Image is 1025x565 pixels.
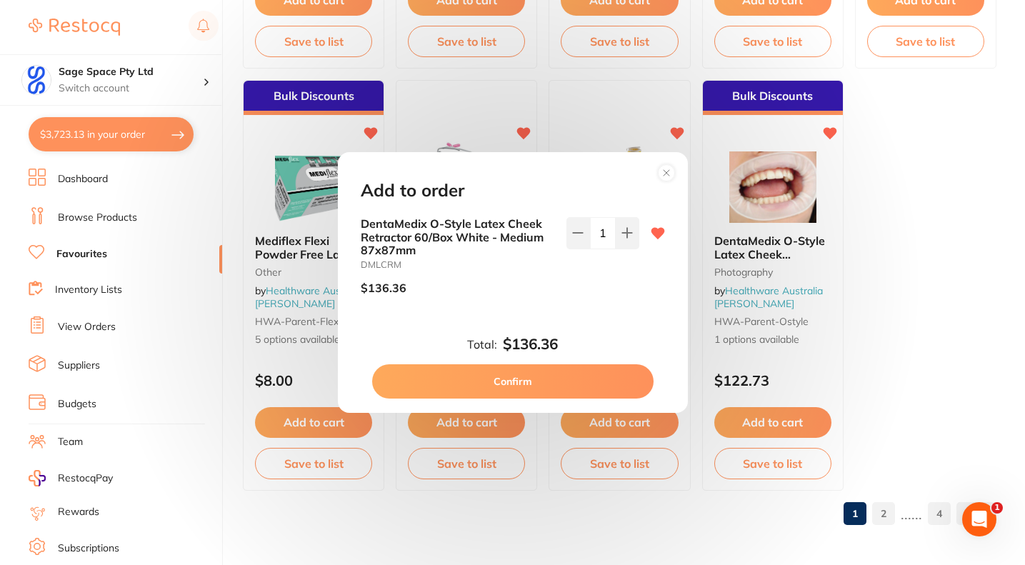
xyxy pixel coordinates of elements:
[991,502,1003,514] span: 1
[467,338,497,351] label: Total:
[372,364,654,399] button: Confirm
[361,217,555,256] b: DentaMedix O-Style Latex Cheek Retractor 60/Box White - Medium 87x87mm
[503,336,558,353] b: $136.36
[962,502,996,536] iframe: Intercom live chat
[361,181,464,201] h2: Add to order
[361,281,406,294] p: $136.36
[361,259,555,270] small: DMLCRM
